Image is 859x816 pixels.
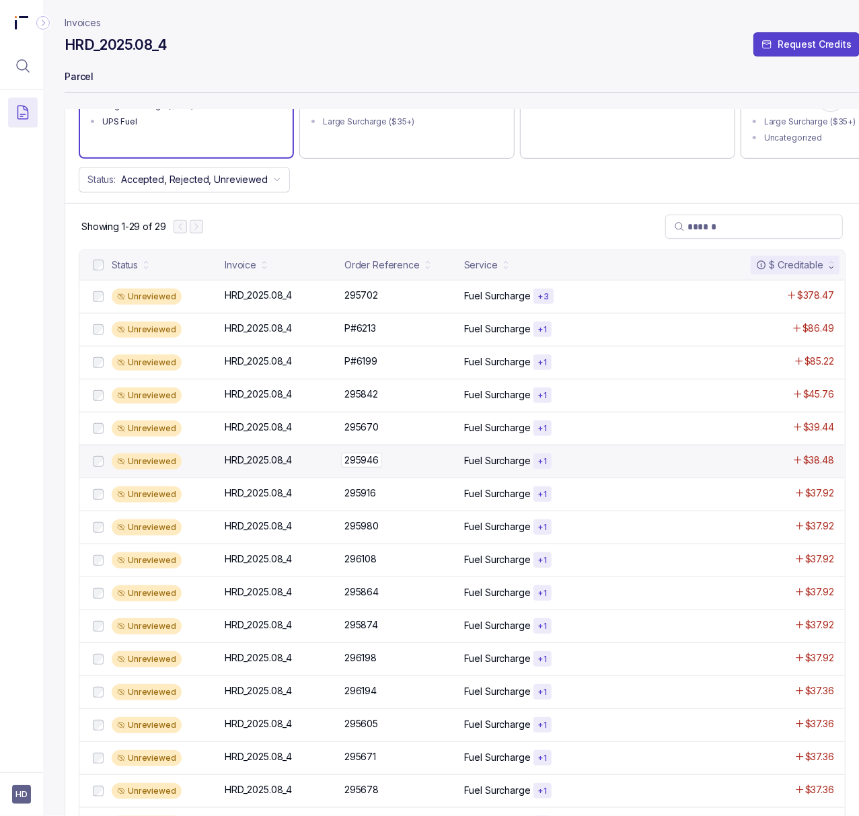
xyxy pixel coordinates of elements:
[225,387,292,401] p: HRD_2025.08_4
[121,173,268,186] p: Accepted, Rejected, Unreviewed
[805,717,834,731] p: $37.36
[93,260,104,270] input: checkbox-checkbox
[35,15,51,31] div: Collapse Icon
[225,552,292,566] p: HRD_2025.08_4
[344,618,378,632] p: 295874
[344,289,378,302] p: 295702
[323,115,499,128] div: Large Surcharge ($35+)
[344,322,376,335] p: P#6213
[344,585,379,599] p: 295864
[93,423,104,434] input: checkbox-checkbox
[537,324,548,335] p: + 1
[805,651,834,665] p: $37.92
[225,651,292,665] p: HRD_2025.08_4
[464,784,531,797] p: Fuel Surcharge
[537,522,548,533] p: + 1
[79,167,290,192] button: Status:Accepted, Rejected, Unreviewed
[537,291,550,302] p: + 3
[344,519,379,533] p: 295980
[805,618,834,632] p: $37.92
[537,753,548,764] p: + 1
[93,555,104,566] input: checkbox-checkbox
[93,456,104,467] input: checkbox-checkbox
[225,783,292,796] p: HRD_2025.08_4
[112,750,182,766] div: Unreviewed
[344,258,420,272] div: Order Reference
[464,553,531,566] p: Fuel Surcharge
[93,522,104,533] input: checkbox-checkbox
[112,717,182,733] div: Unreviewed
[537,720,548,731] p: + 1
[344,387,378,401] p: 295842
[102,115,278,128] div: UPS Fuel
[93,324,104,335] input: checkbox-checkbox
[225,585,292,599] p: HRD_2025.08_4
[341,453,382,468] p: 295946
[225,750,292,764] p: HRD_2025.08_4
[87,173,116,186] p: Status:
[805,486,834,500] p: $37.92
[464,619,531,632] p: Fuel Surcharge
[65,36,167,54] h4: HRD_2025.08_4
[464,258,498,272] div: Service
[93,489,104,500] input: checkbox-checkbox
[344,552,377,566] p: 296108
[81,220,165,233] p: Showing 1-29 of 29
[797,289,834,302] p: $378.47
[802,322,834,335] p: $86.49
[537,621,548,632] p: + 1
[112,651,182,667] div: Unreviewed
[93,687,104,698] input: checkbox-checkbox
[112,289,182,305] div: Unreviewed
[93,720,104,731] input: checkbox-checkbox
[464,751,531,764] p: Fuel Surcharge
[65,16,101,30] a: Invoices
[805,519,834,533] p: $37.92
[8,98,38,127] button: Menu Icon Button DocumentTextIcon
[464,388,531,402] p: Fuel Surcharge
[112,684,182,700] div: Unreviewed
[344,486,376,500] p: 295916
[93,786,104,796] input: checkbox-checkbox
[537,654,548,665] p: + 1
[12,785,31,804] span: User initials
[112,552,182,568] div: Unreviewed
[93,291,104,302] input: checkbox-checkbox
[464,421,531,435] p: Fuel Surcharge
[537,687,548,698] p: + 1
[112,387,182,404] div: Unreviewed
[112,322,182,338] div: Unreviewed
[464,718,531,731] p: Fuel Surcharge
[225,289,292,302] p: HRD_2025.08_4
[778,38,852,51] p: Request Credits
[805,783,834,796] p: $37.36
[464,289,531,303] p: Fuel Surcharge
[805,684,834,698] p: $37.36
[225,355,292,368] p: HRD_2025.08_4
[344,651,377,665] p: 296198
[805,750,834,764] p: $37.36
[93,621,104,632] input: checkbox-checkbox
[537,390,548,401] p: + 1
[344,420,379,434] p: 295670
[112,453,182,470] div: Unreviewed
[803,453,834,467] p: $38.48
[112,783,182,799] div: Unreviewed
[225,453,292,467] p: HRD_2025.08_4
[464,322,531,336] p: Fuel Surcharge
[112,519,182,535] div: Unreviewed
[225,322,292,335] p: HRD_2025.08_4
[81,220,165,233] div: Remaining page entries
[537,423,548,434] p: + 1
[225,618,292,632] p: HRD_2025.08_4
[464,586,531,599] p: Fuel Surcharge
[805,355,834,368] p: $85.22
[344,750,376,764] p: 295671
[464,685,531,698] p: Fuel Surcharge
[344,355,377,368] p: P#6199
[225,420,292,434] p: HRD_2025.08_4
[537,786,548,796] p: + 1
[803,420,834,434] p: $39.44
[464,454,531,468] p: Fuel Surcharge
